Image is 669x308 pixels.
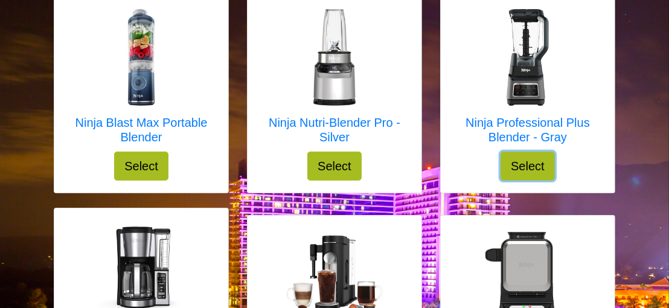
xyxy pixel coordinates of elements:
button: Select [501,152,555,181]
h5: Ninja Nutri-Blender Pro - Silver [260,115,409,144]
a: Ninja Nutri-Blender Pro - Silver Ninja Nutri-Blender Pro - Silver [260,9,409,152]
h5: Ninja Professional Plus Blender - Gray [453,115,603,144]
a: Ninja Blast Max Portable Blender Ninja Blast Max Portable Blender [66,9,216,152]
img: Ninja Blast Max Portable Blender [93,9,190,106]
button: Select [114,152,168,181]
img: Ninja Nutri-Blender Pro - Silver [286,9,383,106]
a: Ninja Professional Plus Blender - Gray Ninja Professional Plus Blender - Gray [453,9,603,152]
button: Select [307,152,362,181]
h5: Ninja Blast Max Portable Blender [66,115,216,144]
img: Ninja Professional Plus Blender - Gray [479,9,576,106]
